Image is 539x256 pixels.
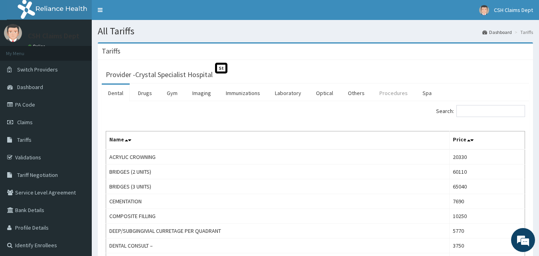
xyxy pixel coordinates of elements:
img: User Image [479,5,489,15]
span: Switch Providers [17,66,58,73]
td: BRIDGES (3 UNITS) [106,179,450,194]
span: St [215,63,227,73]
td: CEMENTATION [106,194,450,209]
h1: All Tariffs [98,26,533,36]
td: 60110 [449,165,525,179]
input: Search: [456,105,525,117]
span: Tariff Negotiation [17,171,58,179]
a: Others [342,85,371,101]
th: Name [106,131,450,150]
a: Dental [102,85,130,101]
a: Laboratory [269,85,308,101]
td: DEEP/SUBGINGIVIAL CURRETAGE PER QUADRANT [106,224,450,238]
td: 7690 [449,194,525,209]
td: 5770 [449,224,525,238]
p: CSH Claims Dept [28,32,79,40]
a: Dashboard [482,29,512,36]
h3: Tariffs [102,48,120,55]
td: 3750 [449,238,525,253]
td: 20330 [449,149,525,165]
a: Spa [416,85,438,101]
td: 10250 [449,209,525,224]
td: 65040 [449,179,525,194]
img: User Image [4,24,22,42]
span: Claims [17,119,33,126]
a: Procedures [373,85,414,101]
th: Price [449,131,525,150]
a: Gym [160,85,184,101]
td: ACRYLIC CROWNING [106,149,450,165]
td: COMPOSITE FILLING [106,209,450,224]
td: DENTAL CONSULT – [106,238,450,253]
a: Imaging [186,85,217,101]
a: Optical [310,85,340,101]
li: Tariffs [513,29,533,36]
h3: Provider - Crystal Specialist Hospital [106,71,213,78]
a: Immunizations [219,85,267,101]
span: Tariffs [17,136,32,143]
a: Drugs [132,85,158,101]
td: BRIDGES (2 UNITS) [106,165,450,179]
span: Dashboard [17,83,43,91]
a: Online [28,44,47,49]
span: CSH Claims Dept [494,6,533,14]
label: Search: [436,105,525,117]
